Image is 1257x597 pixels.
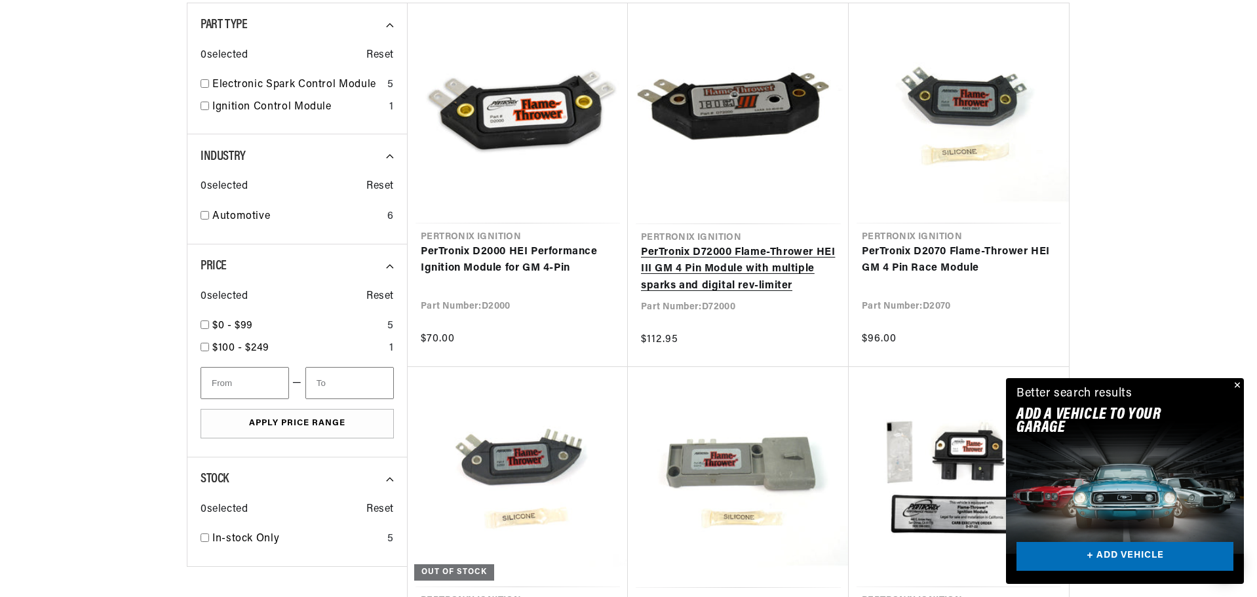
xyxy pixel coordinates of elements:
[1016,385,1132,404] div: Better search results
[201,472,229,486] span: Stock
[366,178,394,195] span: Reset
[212,99,384,116] a: Ignition Control Module
[366,501,394,518] span: Reset
[387,208,394,225] div: 6
[201,288,248,305] span: 0 selected
[641,244,836,295] a: PerTronix D72000 Flame-Thrower HEI III GM 4 Pin Module with multiple sparks and digital rev-limiter
[201,501,248,518] span: 0 selected
[1016,542,1233,571] a: + ADD VEHICLE
[201,367,289,399] input: From
[305,367,394,399] input: To
[201,150,246,163] span: Industry
[201,47,248,64] span: 0 selected
[366,288,394,305] span: Reset
[292,375,302,392] span: —
[387,531,394,548] div: 5
[201,409,394,438] button: Apply Price Range
[421,244,615,277] a: PerTronix D2000 HEI Performance Ignition Module for GM 4-Pin
[366,47,394,64] span: Reset
[212,531,382,548] a: In-stock Only
[212,208,382,225] a: Automotive
[387,318,394,335] div: 5
[1016,408,1201,435] h2: Add A VEHICLE to your garage
[389,340,394,357] div: 1
[201,178,248,195] span: 0 selected
[212,320,253,331] span: $0 - $99
[862,244,1056,277] a: PerTronix D2070 Flame-Thrower HEI GM 4 Pin Race Module
[389,99,394,116] div: 1
[201,18,247,31] span: Part Type
[1228,378,1244,394] button: Close
[212,343,269,353] span: $100 - $249
[212,77,382,94] a: Electronic Spark Control Module
[387,77,394,94] div: 5
[201,260,227,273] span: Price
